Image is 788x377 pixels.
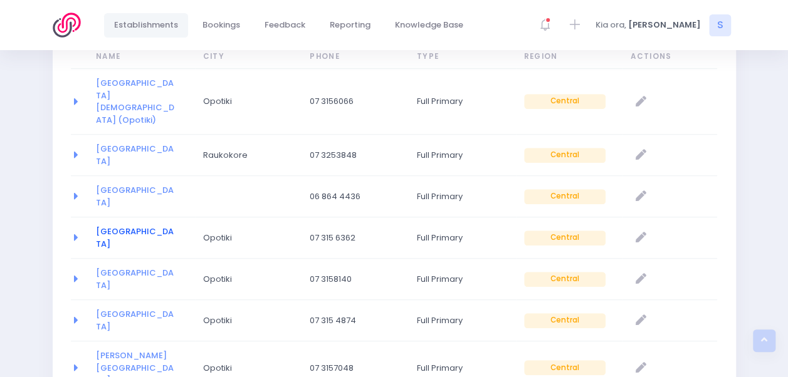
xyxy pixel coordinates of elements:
[203,51,285,63] span: City
[623,259,717,300] td: null
[88,69,195,135] td: St Joseph's Catholic School (Opotiki)
[631,51,709,63] span: Actions
[310,273,391,286] span: 07 3158140
[302,135,409,176] td: 07 3253848
[53,13,88,38] img: Logo
[302,69,409,135] td: 07 3156066
[265,19,305,31] span: Feedback
[195,217,302,259] td: Opotiki
[96,267,174,291] a: [GEOGRAPHIC_DATA]
[417,273,498,286] span: Full Primary
[395,19,463,31] span: Knowledge Base
[596,19,626,31] span: Kia ora,
[96,308,174,333] a: [GEOGRAPHIC_DATA]
[409,217,516,259] td: Full Primary
[310,190,391,203] span: 06 864 4436
[302,217,409,259] td: 07 315 6362
[516,217,623,259] td: Central
[310,149,391,162] span: 07 3253848
[195,135,302,176] td: Raukokore
[96,184,174,209] a: [GEOGRAPHIC_DATA]
[310,51,391,63] span: Phone
[88,135,195,176] td: Raukokore School
[385,13,474,38] a: Knowledge Base
[631,269,651,289] a: Edit
[104,13,189,38] a: Establishments
[310,314,391,327] span: 07 315 4874
[524,313,606,328] span: Central
[409,176,516,217] td: Full Primary
[96,51,177,63] span: Name
[516,259,623,300] td: Central
[203,314,285,327] span: Opotiki
[417,149,498,162] span: Full Primary
[417,362,498,374] span: Full Primary
[417,51,498,63] span: Type
[524,360,606,375] span: Central
[114,19,178,31] span: Establishments
[409,135,516,176] td: Full Primary
[631,145,651,165] a: Edit
[516,69,623,135] td: Central
[516,135,623,176] td: Central
[195,259,302,300] td: Opotiki
[320,13,381,38] a: Reporting
[524,148,606,163] span: Central
[709,14,731,36] span: S
[192,13,251,38] a: Bookings
[631,310,651,331] a: Edit
[524,230,606,245] span: Central
[302,176,409,217] td: 06 864 4436
[417,232,498,244] span: Full Primary
[302,259,409,300] td: 07 3158140
[516,176,623,217] td: Central
[417,95,498,108] span: Full Primary
[310,232,391,244] span: 07 315 6362
[623,300,717,341] td: null
[203,232,285,244] span: Opotiki
[255,13,316,38] a: Feedback
[203,95,285,108] span: Opotiki
[417,314,498,327] span: Full Primary
[623,176,717,217] td: null
[96,225,174,250] a: [GEOGRAPHIC_DATA]
[524,272,606,287] span: Central
[88,217,195,259] td: Opotiki School
[96,77,174,126] a: [GEOGRAPHIC_DATA][DEMOGRAPHIC_DATA] (Opotiki)
[195,300,302,341] td: Opotiki
[524,51,606,63] span: Region
[88,259,195,300] td: Omarumutu School
[202,19,240,31] span: Bookings
[623,69,717,135] td: null
[409,300,516,341] td: Full Primary
[310,95,391,108] span: 07 3156066
[524,189,606,204] span: Central
[623,217,717,259] td: null
[203,149,285,162] span: Raukokore
[631,227,651,248] a: Edit
[409,69,516,135] td: Full Primary
[628,19,701,31] span: [PERSON_NAME]
[310,362,391,374] span: 07 3157048
[516,300,623,341] td: Central
[96,143,174,167] a: [GEOGRAPHIC_DATA]
[631,91,651,112] a: Edit
[623,135,717,176] td: null
[203,362,285,374] span: Opotiki
[409,259,516,300] td: Full Primary
[302,300,409,341] td: 07 315 4874
[330,19,370,31] span: Reporting
[203,273,285,286] span: Opotiki
[524,94,606,109] span: Central
[195,69,302,135] td: Opotiki
[417,190,498,203] span: Full Primary
[88,176,195,217] td: Potaka School
[631,186,651,207] a: Edit
[88,300,195,341] td: Kutarere School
